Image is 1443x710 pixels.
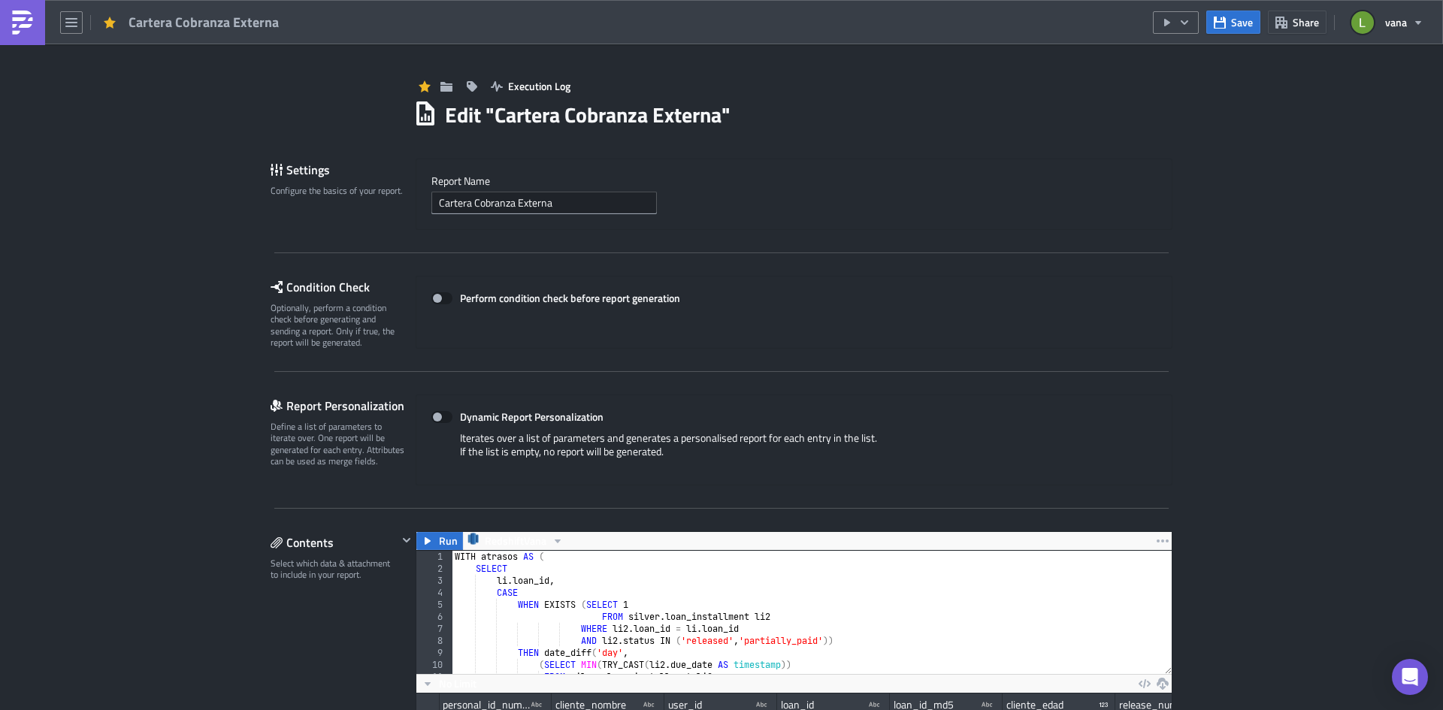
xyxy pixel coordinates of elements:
img: PushMetrics [11,11,35,35]
h1: Edit " Cartera Cobranza Externa " [445,101,731,128]
div: 5 [416,599,452,611]
div: Configure the basics of your report. [271,185,406,196]
div: Report Personalization [271,394,416,417]
span: Execution Log [508,78,570,94]
div: 4 [416,587,452,599]
span: Cartera Cobranza Externa [129,14,280,31]
div: Condition Check [271,276,416,298]
div: Define a list of parameters to iterate over. One report will be generated for each entry. Attribu... [271,421,406,467]
button: RedshiftVana [462,532,569,550]
div: 7 [416,623,452,635]
div: 11 [416,671,452,683]
span: vana [1385,14,1407,30]
button: Run [416,532,463,550]
span: Save [1231,14,1253,30]
div: 3 [416,575,452,587]
div: Contents [271,531,398,554]
div: Select which data & attachment to include in your report. [271,557,398,581]
img: Avatar [1350,10,1375,35]
span: Run [439,532,458,550]
span: No Limit [439,675,476,691]
strong: Dynamic Report Personalization [460,409,604,424]
div: 1 [416,551,452,563]
span: RedshiftVana [485,532,546,550]
div: 9 [416,647,452,659]
div: Settings [271,159,416,181]
button: Save [1206,11,1260,34]
span: Share [1293,14,1319,30]
div: Iterates over a list of parameters and generates a personalised report for each entry in the list... [431,431,1157,470]
div: 8 [416,635,452,647]
div: 10 [416,659,452,671]
button: No Limit [416,675,482,693]
button: Share [1268,11,1327,34]
button: Hide content [398,531,416,549]
label: Report Nam﻿e [431,174,1157,188]
button: Execution Log [483,74,578,98]
button: vana [1342,6,1432,39]
div: Open Intercom Messenger [1392,659,1428,695]
strong: Perform condition check before report generation [460,290,680,306]
div: Optionally, perform a condition check before generating and sending a report. Only if true, the r... [271,302,406,349]
div: 2 [416,563,452,575]
div: 6 [416,611,452,623]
